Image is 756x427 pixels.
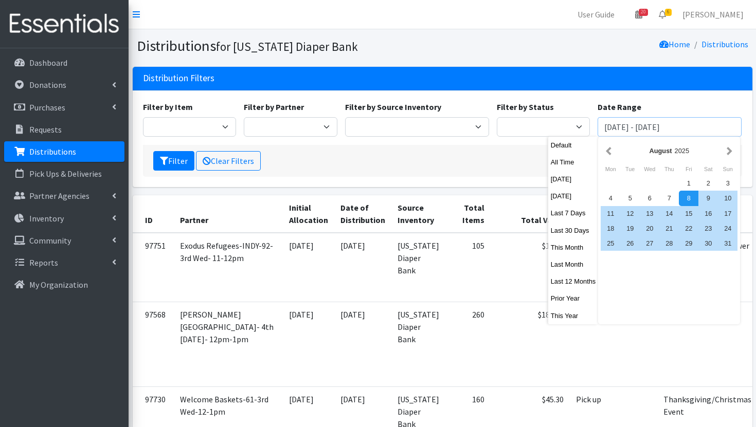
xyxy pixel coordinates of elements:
button: Default [548,138,599,153]
div: 15 [679,206,698,221]
td: 97751 [133,233,174,302]
p: Partner Agencies [29,191,89,201]
div: 12 [620,206,640,221]
td: [DATE] [334,302,391,386]
span: 6 [665,9,672,16]
label: Filter by Item [143,101,193,113]
div: 8 [679,191,698,206]
div: 21 [659,221,679,236]
th: Partner [174,195,283,233]
div: 18 [601,221,620,236]
p: Requests [29,124,62,135]
div: Thursday [659,162,679,176]
div: 4 [601,191,620,206]
div: Wednesday [640,162,659,176]
a: Reports [4,252,124,273]
a: Distributions [4,141,124,162]
td: 105 [445,233,491,302]
p: Dashboard [29,58,67,68]
td: [US_STATE] Diaper Bank [391,302,445,386]
label: Filter by Source Inventory [345,101,441,113]
div: 6 [640,191,659,206]
div: 3 [718,176,737,191]
a: 20 [627,4,651,25]
td: 97568 [133,302,174,386]
input: January 1, 2011 - December 31, 2011 [598,117,742,137]
a: My Organization [4,274,124,295]
button: Last 30 Days [548,223,599,238]
th: Source Inventory [391,195,445,233]
a: Home [659,39,690,49]
div: 23 [698,221,718,236]
div: 16 [698,206,718,221]
td: Exodus Refugees-INDY-92-3rd Wed- 11-12pm [174,233,283,302]
td: [PERSON_NAME][GEOGRAPHIC_DATA]- 4th [DATE]- 12pm-1pm [174,302,283,386]
div: Friday [679,162,698,176]
h3: Distribution Filters [143,73,214,84]
div: 17 [718,206,737,221]
a: [PERSON_NAME] [674,4,752,25]
a: Clear Filters [196,151,261,171]
label: Date Range [598,101,641,113]
img: HumanEssentials [4,7,124,41]
h1: Distributions [137,37,439,55]
button: All Time [548,155,599,170]
div: 20 [640,221,659,236]
td: [DATE] [283,233,334,302]
td: Pick up [570,302,613,386]
div: 19 [620,221,640,236]
td: [US_STATE] Diaper Bank [391,233,445,302]
div: 24 [718,221,737,236]
td: [DATE] [283,302,334,386]
p: Reports [29,257,58,268]
button: This Year [548,308,599,323]
div: 26 [620,236,640,251]
div: 14 [659,206,679,221]
p: Distributions [29,146,76,157]
button: Last Month [548,257,599,272]
a: Donations [4,75,124,95]
p: Inventory [29,213,64,224]
div: Sunday [718,162,737,176]
td: [DATE] [334,233,391,302]
div: 29 [679,236,698,251]
div: 13 [640,206,659,221]
div: 11 [601,206,620,221]
td: $18.15 [491,233,570,302]
div: 1 [679,176,698,191]
th: Initial Allocation [283,195,334,233]
strong: August [649,147,672,155]
div: 9 [698,191,718,206]
td: $187.40 [491,302,570,386]
div: 31 [718,236,737,251]
th: ID [133,195,174,233]
a: Pick Ups & Deliveries [4,163,124,184]
span: 2025 [675,147,689,155]
span: 20 [639,9,648,16]
label: Filter by Partner [244,101,304,113]
button: Prior Year [548,291,599,306]
th: Date of Distribution [334,195,391,233]
button: [DATE] [548,189,599,203]
div: 7 [659,191,679,206]
button: Filter [153,151,194,171]
div: 5 [620,191,640,206]
div: Monday [601,162,620,176]
div: 25 [601,236,620,251]
a: Distributions [701,39,748,49]
div: 10 [718,191,737,206]
button: Last 12 Months [548,274,599,289]
a: Requests [4,119,124,140]
div: Tuesday [620,162,640,176]
div: 30 [698,236,718,251]
small: for [US_STATE] Diaper Bank [216,39,358,54]
a: Purchases [4,97,124,118]
a: User Guide [569,4,623,25]
a: Dashboard [4,52,124,73]
th: Total Value [491,195,570,233]
p: Purchases [29,102,65,113]
label: Filter by Status [497,101,554,113]
th: Total Items [445,195,491,233]
div: 2 [698,176,718,191]
p: Community [29,235,71,246]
